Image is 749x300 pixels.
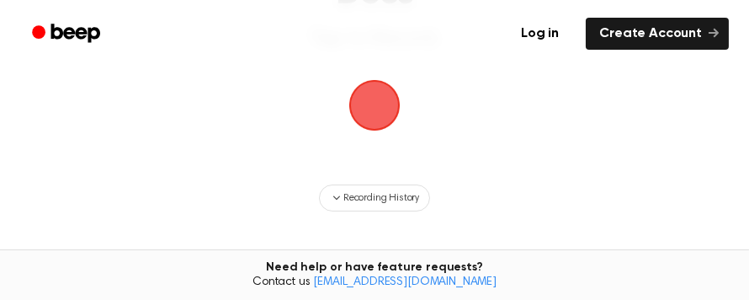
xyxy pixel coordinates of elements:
[349,80,400,131] button: Beep Logo
[343,190,419,206] span: Recording History
[313,276,497,288] a: [EMAIL_ADDRESS][DOMAIN_NAME]
[319,185,430,212] button: Recording History
[504,14,576,53] a: Log in
[586,18,729,50] a: Create Account
[20,18,115,51] a: Beep
[10,276,739,291] span: Contact us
